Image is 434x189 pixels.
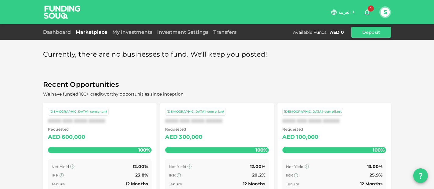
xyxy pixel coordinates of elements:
span: 12.00% [133,164,148,169]
span: Tenure [52,182,65,186]
span: 20.2% [252,172,265,178]
div: 100,000 [296,132,318,142]
div: [DEMOGRAPHIC_DATA]-compliant [49,109,107,114]
span: 100% [254,145,269,154]
span: 25.9% [370,172,382,178]
div: XXXX XXX XXXX XXXXX [282,118,386,124]
a: Dashboard [43,29,73,35]
span: IRR [169,173,176,177]
span: العربية [338,9,351,15]
div: XXXX XXX XXXX XXXXX [48,118,152,124]
button: 1 [361,6,373,18]
div: AED [165,132,178,142]
div: AED 0 [330,29,344,35]
span: IRR [286,173,293,177]
span: 1 [368,5,374,12]
div: AED [48,132,60,142]
div: AED [282,132,295,142]
span: Net Yield [286,164,304,169]
span: 13.00% [367,164,382,169]
div: [DEMOGRAPHIC_DATA]-compliant [284,109,342,114]
div: 600,000 [62,132,85,142]
div: 300,000 [179,132,202,142]
button: Deposit [351,27,391,38]
span: Net Yield [52,164,69,169]
span: IRR [52,173,59,177]
span: 100% [371,145,386,154]
a: Marketplace [73,29,110,35]
button: question [413,168,428,183]
a: Transfers [211,29,239,35]
span: 23.8% [135,172,148,178]
span: Requested [282,126,319,132]
span: 12 Months [243,181,265,187]
span: Currently, there are no businesses to fund. We'll keep you posted! [43,49,267,61]
span: 100% [137,145,152,154]
span: Tenure [286,182,299,186]
span: We have funded 100+ creditworthy opportunities since inception [43,91,183,97]
span: Net Yield [169,164,186,169]
button: S [381,8,390,17]
div: Available Funds : [293,29,327,35]
div: [DEMOGRAPHIC_DATA]-compliant [167,109,224,114]
a: Investment Settings [155,29,211,35]
span: 12 Months [360,181,382,187]
a: My Investments [110,29,155,35]
span: 12.00% [250,164,265,169]
span: Tenure [169,182,182,186]
span: Requested [48,126,85,132]
div: XXXX XXX XXXX XXXXX [165,118,269,124]
span: Requested [165,126,203,132]
span: 12 Months [126,181,148,187]
span: Recent Opportunities [43,79,391,91]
